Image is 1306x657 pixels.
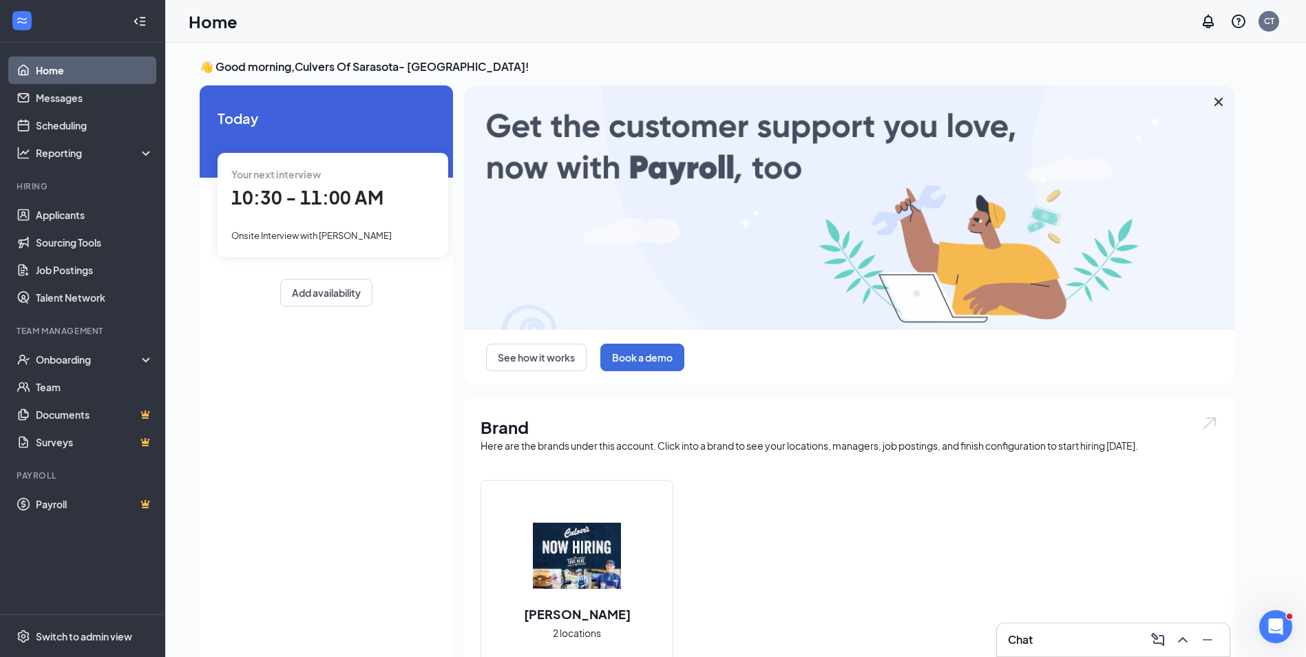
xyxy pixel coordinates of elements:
[36,401,154,428] a: DocumentsCrown
[1259,610,1292,643] iframe: Intercom live chat
[36,201,154,229] a: Applicants
[600,344,684,371] button: Book a demo
[1172,629,1194,651] button: ChevronUp
[218,107,435,129] span: Today
[1197,629,1219,651] button: Minimize
[36,629,132,643] div: Switch to admin view
[280,279,372,306] button: Add availability
[36,112,154,139] a: Scheduling
[1230,13,1247,30] svg: QuestionInfo
[133,14,147,28] svg: Collapse
[1264,15,1274,27] div: CT
[17,629,30,643] svg: Settings
[36,229,154,256] a: Sourcing Tools
[36,84,154,112] a: Messages
[36,146,154,160] div: Reporting
[200,59,1235,74] h3: 👋 Good morning, Culvers Of Sarasota- [GEOGRAPHIC_DATA] !
[1201,415,1219,431] img: open.6027fd2a22e1237b5b06.svg
[486,344,587,371] button: See how it works
[533,512,621,600] img: Culver's
[464,85,1235,330] img: payroll-large.gif
[1200,13,1217,30] svg: Notifications
[36,373,154,401] a: Team
[36,56,154,84] a: Home
[1199,632,1216,648] svg: Minimize
[1147,629,1169,651] button: ComposeMessage
[36,353,142,366] div: Onboarding
[15,14,29,28] svg: WorkstreamLogo
[231,168,321,180] span: Your next interview
[36,428,154,456] a: SurveysCrown
[36,284,154,311] a: Talent Network
[17,146,30,160] svg: Analysis
[17,353,30,366] svg: UserCheck
[1008,632,1033,647] h3: Chat
[36,490,154,518] a: PayrollCrown
[36,256,154,284] a: Job Postings
[481,439,1219,452] div: Here are the brands under this account. Click into a brand to see your locations, managers, job p...
[17,470,151,481] div: Payroll
[17,325,151,337] div: Team Management
[189,10,238,33] h1: Home
[1210,94,1227,110] svg: Cross
[481,415,1219,439] h1: Brand
[231,230,392,241] span: Onsite Interview with [PERSON_NAME]
[1175,632,1191,648] svg: ChevronUp
[17,180,151,192] div: Hiring
[510,605,644,623] h2: [PERSON_NAME]
[231,186,383,209] span: 10:30 - 11:00 AM
[1150,632,1166,648] svg: ComposeMessage
[553,625,601,640] span: 2 locations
